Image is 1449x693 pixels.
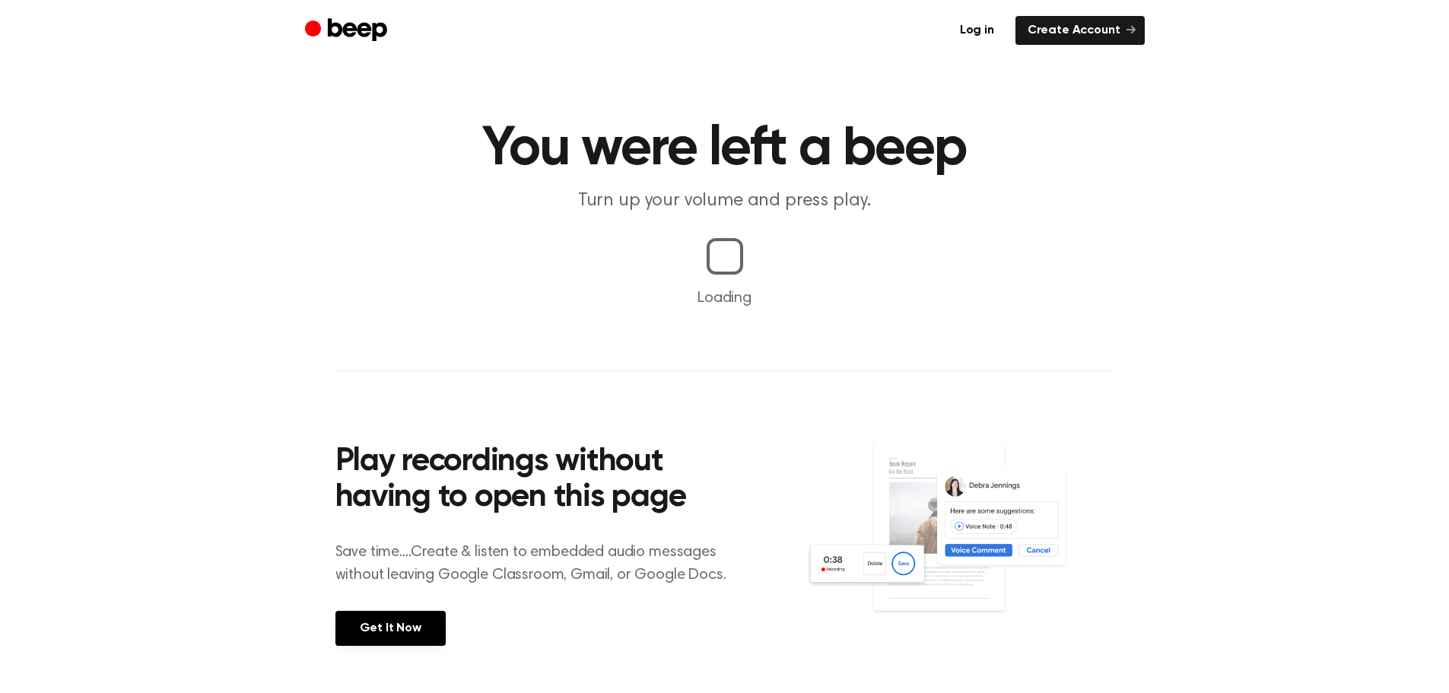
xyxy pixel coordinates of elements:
h1: You were left a beep [335,122,1114,176]
img: Voice Comments on Docs and Recording Widget [806,440,1114,644]
p: Save time....Create & listen to embedded audio messages without leaving Google Classroom, Gmail, ... [335,541,745,587]
a: Beep [305,16,391,46]
a: Create Account [1015,16,1145,45]
a: Log in [948,16,1006,45]
p: Loading [18,287,1431,310]
p: Turn up your volume and press play. [433,189,1017,214]
h2: Play recordings without having to open this page [335,444,745,517]
a: Get It Now [335,611,446,646]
